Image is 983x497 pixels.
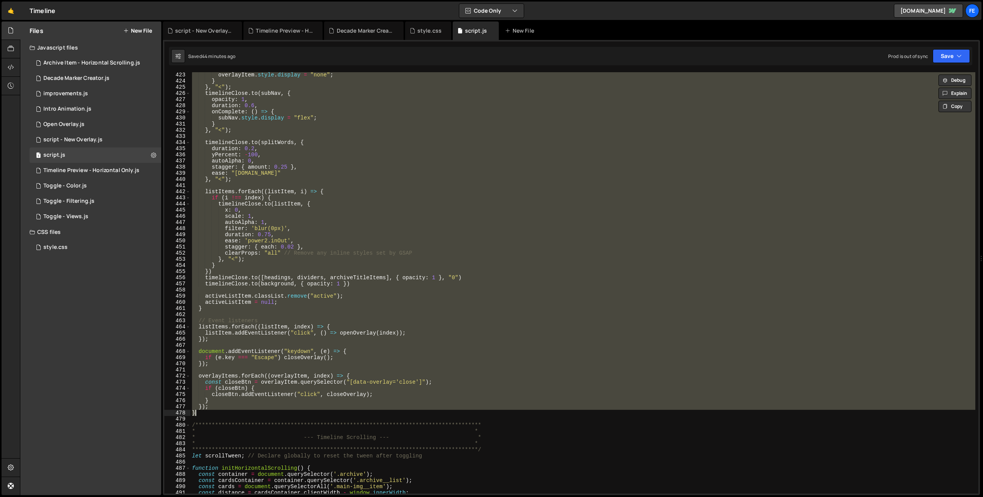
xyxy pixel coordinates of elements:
div: 454 [164,262,190,268]
div: 456 [164,275,190,281]
div: 473 [164,379,190,385]
div: 488 [164,471,190,477]
div: Javascript files [20,40,161,55]
div: Timeline [30,6,55,15]
div: Decade Marker Creator.js [337,27,394,35]
button: Code Only [459,4,524,18]
div: 14823/39171.js [30,178,161,194]
button: Save [933,49,970,63]
a: Fe [965,4,979,18]
div: 426 [164,90,190,96]
div: 445 [164,207,190,213]
div: 14823/39172.js [30,194,161,209]
div: 482 [164,434,190,441]
div: 478 [164,410,190,416]
button: New File [123,28,152,34]
div: 428 [164,103,190,109]
div: 433 [164,133,190,139]
div: Prod is out of sync [888,53,928,60]
div: 465 [164,330,190,336]
div: 459 [164,293,190,299]
div: 463 [164,318,190,324]
div: 438 [164,164,190,170]
div: 462 [164,311,190,318]
button: Copy [938,101,971,112]
a: [DOMAIN_NAME] [894,4,963,18]
div: Toggle - Views.js [43,213,88,220]
div: 14823/39167.js [30,55,161,71]
div: 437 [164,158,190,164]
div: 451 [164,244,190,250]
div: improvements.js [43,90,88,97]
div: 460 [164,299,190,305]
div: 472 [164,373,190,379]
div: 476 [164,398,190,404]
div: 434 [164,139,190,146]
div: Toggle - Color.js [43,182,87,189]
div: 14823/39168.js [30,163,161,178]
div: 457 [164,281,190,287]
div: 14823/39174.js [30,117,161,132]
div: Decade Marker Creator.js [43,75,109,82]
div: 448 [164,225,190,232]
div: 485 [164,453,190,459]
div: 458 [164,287,190,293]
div: script - New Overlay.js [175,27,233,35]
div: CSS files [20,224,161,240]
button: Debug [938,75,971,86]
a: 🤙 [2,2,20,20]
div: 14823/39170.js [30,209,161,224]
div: 430 [164,115,190,121]
div: 442 [164,189,190,195]
div: Timeline Preview - Horizontal Only.js [256,27,313,35]
div: 486 [164,459,190,465]
div: 431 [164,121,190,127]
div: 440 [164,176,190,182]
div: 427 [164,96,190,103]
div: Archive Item - Horizontal Scrolling.js [43,60,140,66]
span: 1 [36,153,41,159]
div: 491 [164,490,190,496]
div: script.js [43,152,65,159]
div: 479 [164,416,190,422]
div: 467 [164,342,190,348]
div: 475 [164,391,190,398]
div: 471 [164,367,190,373]
div: 429 [164,109,190,115]
div: 425 [164,84,190,90]
div: 435 [164,146,190,152]
div: 484 [164,447,190,453]
div: 487 [164,465,190,471]
div: 470 [164,361,190,367]
div: 14823/38461.js [30,147,161,163]
div: New File [505,27,537,35]
div: 14823/39175.js [30,101,161,117]
div: 477 [164,404,190,410]
div: 14823/39169.js [30,71,161,86]
div: Open Overlay.js [43,121,84,128]
div: 447 [164,219,190,225]
button: Explain [938,88,971,99]
div: 489 [164,477,190,484]
div: 474 [164,385,190,391]
div: 439 [164,170,190,176]
div: 468 [164,348,190,355]
div: script - New Overlay.js [43,136,103,143]
h2: Files [30,27,43,35]
div: 483 [164,441,190,447]
div: Intro Animation.js [43,106,91,113]
div: style.css [417,27,442,35]
div: 443 [164,195,190,201]
div: 423 [164,72,190,78]
div: 453 [164,256,190,262]
div: 14823/38467.css [30,240,161,255]
div: 441 [164,182,190,189]
div: Timeline Preview - Horizontal Only.js [43,167,139,174]
div: 452 [164,250,190,256]
div: 424 [164,78,190,84]
div: 481 [164,428,190,434]
div: Saved [188,53,235,60]
div: script.js [465,27,487,35]
div: 14823/46584.js [30,132,161,147]
div: 436 [164,152,190,158]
